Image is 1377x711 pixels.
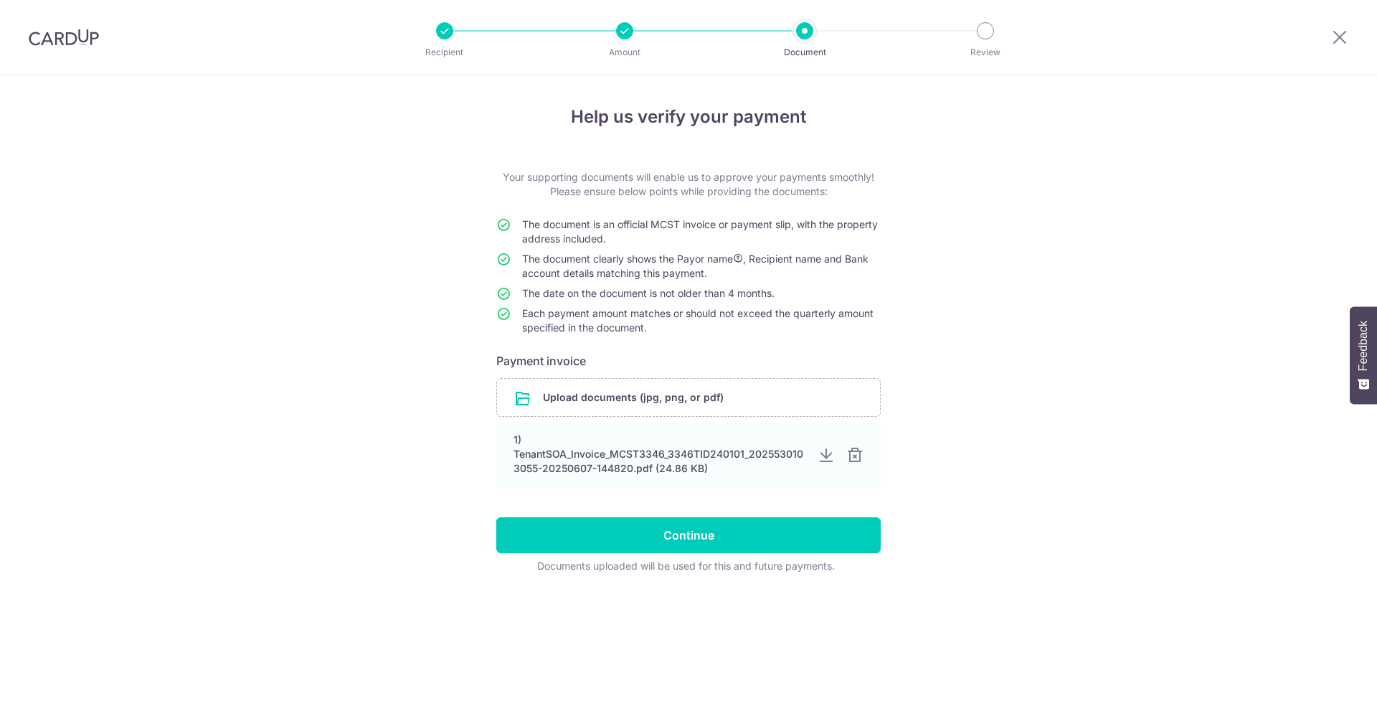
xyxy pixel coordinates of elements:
[522,307,874,334] span: Each payment amount matches or should not exceed the quarterly amount specified in the document.
[496,104,881,130] h4: Help us verify your payment
[496,170,881,199] p: Your supporting documents will enable us to approve your payments smoothly! Please ensure below p...
[572,45,678,60] p: Amount
[1350,306,1377,404] button: Feedback - Show survey
[496,378,881,417] div: Upload documents (jpg, png, or pdf)
[1285,668,1363,704] iframe: Opens a widget where you can find more information
[514,433,806,476] div: 1) TenantSOA_Invoice_MCST3346_3346TID240101_2025530103055-20250607-144820.pdf (24.86 KB)
[496,559,875,573] div: Documents uploaded will be used for this and future payments.
[29,29,99,46] img: CardUp
[496,352,881,369] h6: Payment invoice
[932,45,1038,60] p: Review
[522,253,869,279] span: The document clearly shows the Payor name , Recipient name and Bank account details matching this...
[522,218,878,245] span: The document is an official MCST invoice or payment slip, with the property address included.
[1357,321,1370,371] span: Feedback
[496,517,881,553] input: Continue
[752,45,858,60] p: Document
[392,45,498,60] p: Recipient
[522,287,775,299] span: The date on the document is not older than 4 months.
